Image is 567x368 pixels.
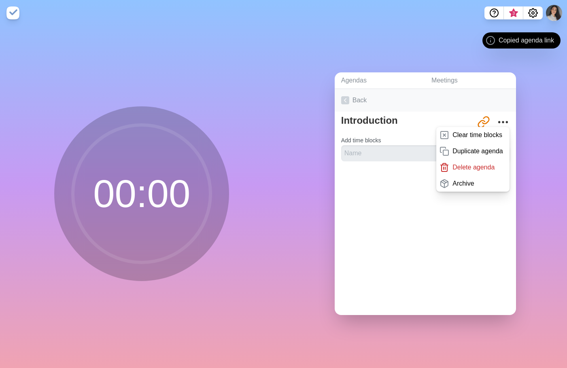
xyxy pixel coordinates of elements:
span: 3 [510,10,517,17]
p: Duplicate agenda [452,146,503,156]
button: Settings [523,6,543,19]
p: Clear time blocks [452,130,502,140]
img: timeblocks logo [6,6,19,19]
button: More [495,114,511,130]
button: Help [484,6,504,19]
button: What’s new [504,6,523,19]
p: Delete agenda [452,163,495,172]
button: Share link [476,114,492,130]
span: Copied agenda link [499,36,554,45]
p: Archive [452,179,474,188]
a: Meetings [425,72,516,89]
a: Agendas [335,72,425,89]
input: Name [341,145,464,161]
a: Back [335,89,516,112]
label: Add time blocks [341,137,381,144]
